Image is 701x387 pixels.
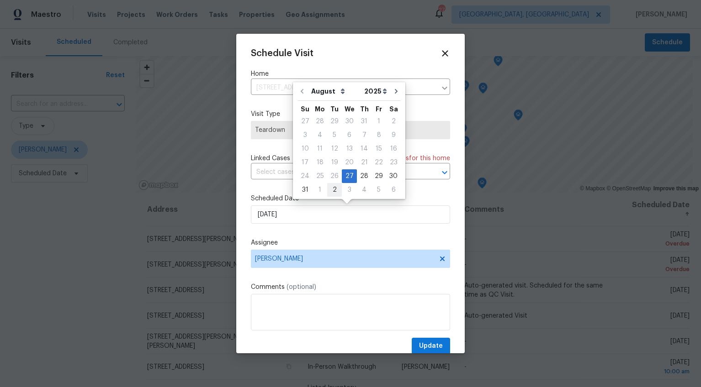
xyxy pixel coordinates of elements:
div: 18 [313,156,327,169]
span: Teardown [255,126,446,135]
div: 6 [386,183,401,196]
div: Sun Aug 10 2025 [297,142,313,156]
span: [PERSON_NAME] [255,255,434,262]
div: 11 [313,142,327,155]
div: Tue Sep 02 2025 [327,183,342,197]
div: Wed Aug 27 2025 [342,169,357,183]
div: 3 [297,129,313,141]
div: 7 [357,129,372,141]
div: Thu Aug 21 2025 [357,156,372,169]
div: 13 [342,142,357,155]
div: Fri Aug 01 2025 [372,115,386,128]
div: Thu Jul 31 2025 [357,115,372,128]
label: Assignee [251,238,450,247]
abbr: Saturday [389,106,398,112]
div: 30 [386,170,401,183]
div: 9 [386,129,401,141]
span: Update [419,340,443,352]
div: Sat Aug 23 2025 [386,156,401,169]
div: 12 [327,142,342,155]
div: Thu Aug 07 2025 [357,128,372,142]
div: Wed Aug 06 2025 [342,128,357,142]
div: 1 [313,183,327,196]
div: 1 [372,115,386,128]
div: Thu Aug 14 2025 [357,142,372,156]
span: Linked Cases [251,154,290,163]
select: Year [362,84,389,98]
div: 5 [372,183,386,196]
abbr: Wednesday [345,106,355,112]
div: Sun Aug 17 2025 [297,156,313,169]
div: 5 [327,129,342,141]
div: Mon Sep 01 2025 [313,183,327,197]
div: Sat Aug 09 2025 [386,128,401,142]
button: Go to next month [389,82,403,100]
div: Tue Jul 29 2025 [327,115,342,128]
div: Thu Aug 28 2025 [357,169,372,183]
span: Schedule Visit [251,49,313,58]
abbr: Monday [315,106,325,112]
div: Mon Aug 04 2025 [313,128,327,142]
label: Comments [251,282,450,292]
div: 31 [297,183,313,196]
div: Sat Aug 02 2025 [386,115,401,128]
div: 15 [372,142,386,155]
div: Tue Aug 05 2025 [327,128,342,142]
div: 17 [297,156,313,169]
div: 3 [342,183,357,196]
button: Update [412,338,450,355]
div: Tue Aug 26 2025 [327,169,342,183]
div: 29 [327,115,342,128]
div: 30 [342,115,357,128]
div: Fri Aug 08 2025 [372,128,386,142]
div: 2 [327,183,342,196]
div: Sat Aug 16 2025 [386,142,401,156]
div: Tue Aug 12 2025 [327,142,342,156]
div: Mon Jul 28 2025 [313,115,327,128]
select: Month [309,84,362,98]
div: Fri Sep 05 2025 [372,183,386,197]
div: 27 [342,170,357,183]
input: Enter in an address [251,81,436,95]
div: 24 [297,170,313,183]
div: Sun Aug 24 2025 [297,169,313,183]
input: Select cases [251,165,425,179]
button: Open [438,166,451,179]
abbr: Thursday [360,106,369,112]
div: 14 [357,142,372,155]
div: 28 [357,170,372,183]
span: Close [440,48,450,58]
div: Fri Aug 15 2025 [372,142,386,156]
div: 21 [357,156,372,169]
label: Home [251,69,450,78]
div: Sat Sep 06 2025 [386,183,401,197]
div: 22 [372,156,386,169]
div: 10 [297,142,313,155]
input: M/D/YYYY [251,205,450,224]
div: 6 [342,129,357,141]
div: Wed Sep 03 2025 [342,183,357,197]
div: Wed Aug 13 2025 [342,142,357,156]
div: 16 [386,142,401,155]
div: 4 [357,183,372,196]
div: 26 [327,170,342,183]
div: 23 [386,156,401,169]
label: Scheduled Date [251,194,450,203]
div: 2 [386,115,401,128]
div: Wed Aug 20 2025 [342,156,357,169]
div: Mon Aug 18 2025 [313,156,327,169]
div: Mon Aug 25 2025 [313,169,327,183]
button: Go to previous month [295,82,309,100]
div: Mon Aug 11 2025 [313,142,327,156]
abbr: Friday [376,106,382,112]
div: Tue Aug 19 2025 [327,156,342,169]
div: 8 [372,129,386,141]
div: 28 [313,115,327,128]
div: Sun Jul 27 2025 [297,115,313,128]
abbr: Sunday [301,106,309,112]
label: Visit Type [251,110,450,119]
div: Thu Sep 04 2025 [357,183,372,197]
div: 4 [313,129,327,141]
div: 31 [357,115,372,128]
div: 19 [327,156,342,169]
